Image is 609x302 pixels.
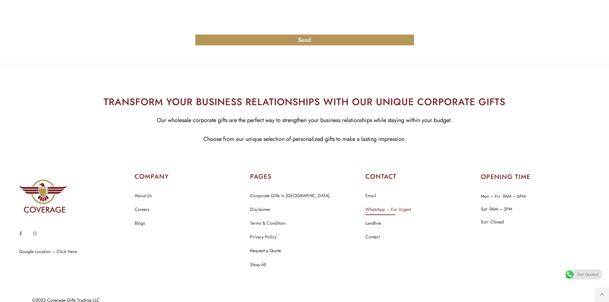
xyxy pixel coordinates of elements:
p: Our wholesale corporate gifts are the perfect way to strengthen your business relationships while... [5,115,604,125]
a: Blogs [135,219,145,228]
p: Choose from our unique selection of personalized gifts to make a lasting impression. [5,134,604,144]
h2: CONTACT [365,172,474,181]
a: Contact [365,233,380,241]
a: Privacy Policy [250,233,277,241]
a: Careers [135,205,150,214]
a: Request a Quote [250,247,281,255]
h2: PAGES [250,172,359,181]
a: Landline [365,219,381,228]
button: Send [194,34,415,46]
span: Send [298,37,311,43]
a: Corporate Gifts in [GEOGRAPHIC_DATA] [250,192,330,200]
a: Google Location – Click Here [19,248,77,255]
span: Get Quotes! [577,269,599,280]
h2: TRANSFORM YOUR BUSINESS RELATIONSHIPS WITH OUR UNIQUE CORPORATE GIFTS [5,95,604,109]
a: About Us [135,192,152,200]
a: Terms & Condition [250,219,285,228]
h2: COMPANY [135,172,244,181]
a: Email [365,192,376,200]
p: Mon – Fri: 9AM – 6PM Sat: 9AM – 3PM Sun: Closed [481,190,590,228]
h2: OPENING TIME [481,174,590,180]
a: Shop All [250,261,266,269]
a: Disclaimer [250,205,270,214]
a: WhatsApp – For Urgent [365,205,411,214]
